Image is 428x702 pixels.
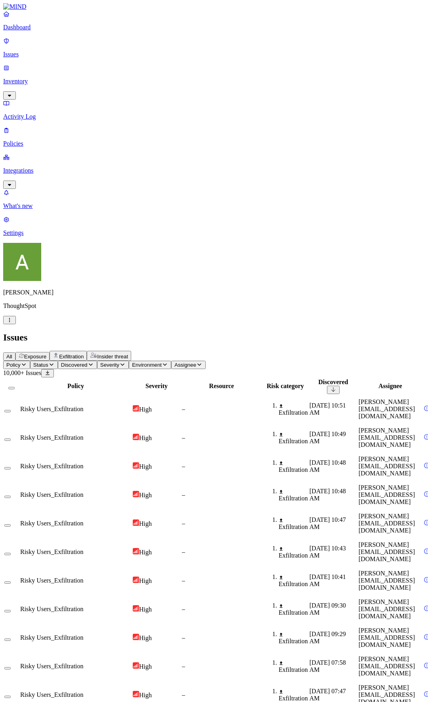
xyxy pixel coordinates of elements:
img: severity-high [133,548,139,554]
span: Risky Users_Exfiltration [20,548,84,555]
span: [DATE] 10:48 AM [310,488,346,502]
span: [PERSON_NAME][EMAIL_ADDRESS][DOMAIN_NAME] [359,541,415,562]
span: – [182,491,185,498]
span: – [182,548,185,555]
div: Exfiltration [279,516,308,531]
span: Risky Users_Exfiltration [20,491,84,498]
button: Select row [4,696,11,698]
span: – [182,606,185,612]
span: [PERSON_NAME][EMAIL_ADDRESS][DOMAIN_NAME] [359,484,415,505]
span: [DATE] 10:41 AM [310,573,346,587]
div: Exfiltration [279,688,308,702]
span: – [182,406,185,412]
span: [PERSON_NAME][EMAIL_ADDRESS][DOMAIN_NAME] [359,598,415,619]
span: 10,000+ Issues [3,369,41,376]
span: High [139,635,152,641]
span: High [139,577,152,584]
span: Risky Users_Exfiltration [20,406,84,412]
button: Select all [8,387,15,389]
span: [DATE] 10:49 AM [310,431,346,444]
span: Exfiltration [59,354,84,360]
span: High [139,492,152,498]
span: – [182,577,185,584]
span: Risky Users_Exfiltration [20,691,84,698]
p: ThoughtSpot [3,302,425,310]
p: Activity Log [3,113,425,120]
span: – [182,434,185,441]
div: Exfiltration [279,545,308,559]
button: Select row [4,610,11,612]
div: Exfiltration [279,659,308,673]
span: [PERSON_NAME][EMAIL_ADDRESS][DOMAIN_NAME] [359,398,415,419]
p: Dashboard [3,24,425,31]
p: Policies [3,140,425,147]
span: All [6,354,12,360]
span: [PERSON_NAME][EMAIL_ADDRESS][DOMAIN_NAME] [359,427,415,448]
button: Select row [4,467,11,469]
img: severity-high [133,405,139,412]
button: Select row [4,524,11,527]
p: What's new [3,202,425,210]
div: Risk category [263,383,308,390]
span: Risky Users_Exfiltration [20,520,84,527]
img: severity-high [133,634,139,640]
img: severity-high [133,491,139,497]
span: Risky Users_Exfiltration [20,663,84,669]
span: Risky Users_Exfiltration [20,606,84,612]
span: Status [33,362,48,368]
span: [DATE] 07:58 AM [310,659,346,673]
span: [DATE] 10:43 AM [310,545,346,559]
img: MIND [3,3,27,10]
button: Select row [4,667,11,669]
img: Alessio Faiella [3,243,41,281]
span: Exposure [24,354,46,360]
button: Select row [4,496,11,498]
span: – [182,520,185,527]
div: Discovered [310,379,357,386]
div: Policy [20,383,131,390]
span: Insider threat [97,354,128,360]
span: – [182,634,185,641]
div: Resource [182,383,261,390]
p: Issues [3,51,425,58]
span: Assignee [174,362,196,368]
img: severity-high [133,577,139,583]
img: severity-high [133,519,139,526]
span: – [182,463,185,469]
span: [PERSON_NAME][EMAIL_ADDRESS][DOMAIN_NAME] [359,513,415,534]
span: High [139,520,152,527]
span: [DATE] 10:51 AM [310,402,346,416]
span: High [139,692,152,698]
span: [DATE] 09:29 AM [310,631,346,644]
button: Select row [4,410,11,412]
img: severity-high [133,662,139,669]
button: Select row [4,553,11,555]
p: [PERSON_NAME] [3,289,425,296]
button: Select row [4,439,11,441]
button: Select row [4,581,11,584]
span: [PERSON_NAME][EMAIL_ADDRESS][DOMAIN_NAME] [359,570,415,591]
span: Risky Users_Exfiltration [20,577,84,584]
div: Exfiltration [279,402,308,416]
span: – [182,663,185,669]
div: Exfiltration [279,431,308,445]
p: Settings [3,229,425,237]
div: Exfiltration [279,459,308,473]
img: severity-high [133,605,139,612]
span: High [139,606,152,613]
div: Assignee [359,383,422,390]
span: [DATE] 10:48 AM [310,459,346,473]
span: [DATE] 10:47 AM [310,516,346,530]
span: [DATE] 09:30 AM [310,602,346,616]
span: High [139,663,152,670]
div: Exfiltration [279,602,308,616]
img: severity-high [133,462,139,469]
span: High [139,406,152,413]
button: Select row [4,639,11,641]
span: [PERSON_NAME][EMAIL_ADDRESS][DOMAIN_NAME] [359,627,415,648]
span: [DATE] 07:47 AM [310,688,346,702]
span: Risky Users_Exfiltration [20,634,84,641]
p: Inventory [3,78,425,85]
span: [PERSON_NAME][EMAIL_ADDRESS][DOMAIN_NAME] [359,656,415,677]
span: Environment [132,362,162,368]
